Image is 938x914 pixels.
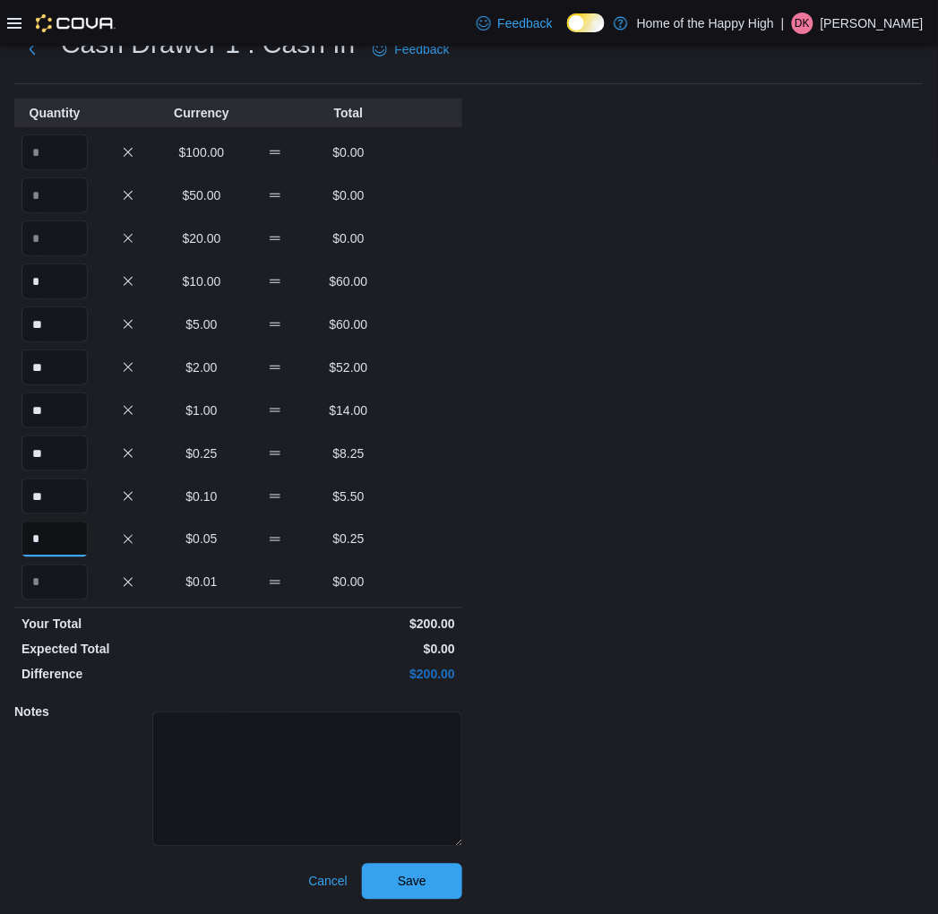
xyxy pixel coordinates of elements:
[567,13,605,32] input: Dark Mode
[168,487,235,505] p: $0.10
[315,229,382,247] p: $0.00
[242,641,455,659] p: $0.00
[22,565,88,600] input: Quantity
[366,31,456,67] a: Feedback
[792,13,813,34] div: Daniel Khong
[22,349,88,385] input: Quantity
[469,5,560,41] a: Feedback
[168,272,235,290] p: $10.00
[796,13,811,34] span: DK
[22,522,88,557] input: Quantity
[22,479,88,514] input: Quantity
[22,306,88,342] input: Quantity
[315,401,382,419] p: $14.00
[22,104,88,122] p: Quantity
[315,186,382,204] p: $0.00
[168,315,235,333] p: $5.00
[567,32,568,33] span: Dark Mode
[821,13,924,34] p: [PERSON_NAME]
[315,530,382,548] p: $0.25
[315,573,382,591] p: $0.00
[168,104,235,122] p: Currency
[315,358,382,376] p: $52.00
[498,14,553,32] span: Feedback
[168,530,235,548] p: $0.05
[22,616,235,634] p: Your Total
[242,616,455,634] p: $200.00
[315,487,382,505] p: $5.50
[781,13,785,34] p: |
[315,143,382,161] p: $0.00
[22,392,88,428] input: Quantity
[14,694,149,730] h5: Notes
[22,666,235,684] p: Difference
[394,40,449,58] span: Feedback
[22,177,88,213] input: Quantity
[315,315,382,333] p: $60.00
[637,13,774,34] p: Home of the Happy High
[22,134,88,170] input: Quantity
[315,104,382,122] p: Total
[168,229,235,247] p: $20.00
[22,220,88,256] input: Quantity
[22,641,235,659] p: Expected Total
[362,864,462,900] button: Save
[301,864,355,900] button: Cancel
[242,666,455,684] p: $200.00
[14,31,50,67] button: Next
[36,14,116,32] img: Cova
[168,444,235,462] p: $0.25
[22,435,88,471] input: Quantity
[22,263,88,299] input: Quantity
[168,186,235,204] p: $50.00
[308,873,348,891] span: Cancel
[315,444,382,462] p: $8.25
[168,401,235,419] p: $1.00
[168,143,235,161] p: $100.00
[398,873,426,891] span: Save
[168,358,235,376] p: $2.00
[168,573,235,591] p: $0.01
[315,272,382,290] p: $60.00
